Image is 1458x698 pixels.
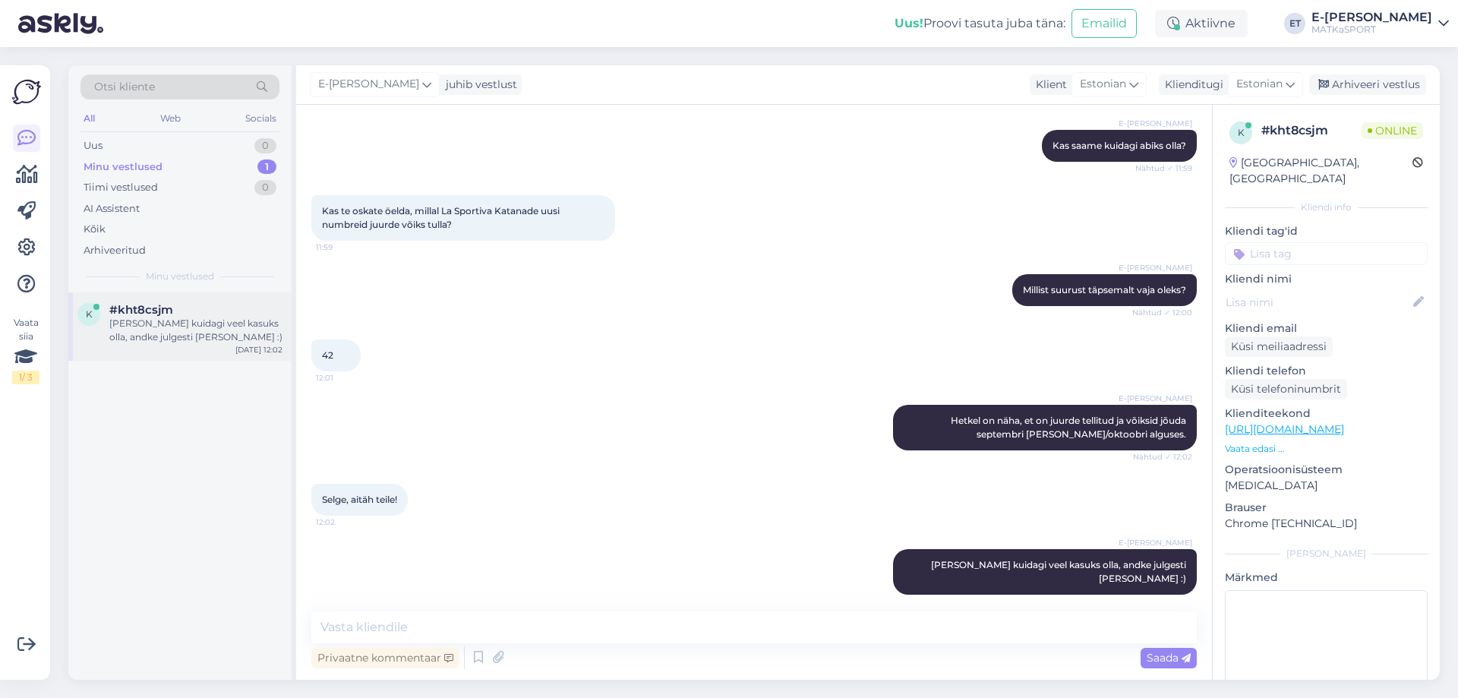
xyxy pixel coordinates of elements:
[1132,307,1192,318] span: Nähtud ✓ 12:00
[84,138,103,153] div: Uus
[316,372,373,384] span: 12:01
[254,138,276,153] div: 0
[1225,201,1428,214] div: Kliendi info
[1071,9,1137,38] button: Emailid
[84,201,140,216] div: AI Assistent
[1225,422,1344,436] a: [URL][DOMAIN_NAME]
[322,494,397,505] span: Selge, aitäh teile!
[1225,242,1428,265] input: Lisa tag
[1135,163,1192,174] span: Nähtud ✓ 11:59
[895,16,923,30] b: Uus!
[1119,118,1192,129] span: E-[PERSON_NAME]
[1225,363,1428,379] p: Kliendi telefon
[1119,262,1192,273] span: E-[PERSON_NAME]
[1030,77,1067,93] div: Klient
[1147,651,1191,665] span: Saada
[1155,10,1248,37] div: Aktiivne
[931,559,1188,584] span: [PERSON_NAME] kuidagi veel kasuks olla, andke julgesti [PERSON_NAME] :)
[1133,451,1192,463] span: Nähtud ✓ 12:02
[109,317,282,344] div: [PERSON_NAME] kuidagi veel kasuks olla, andke julgesti [PERSON_NAME] :)
[1225,500,1428,516] p: Brauser
[157,109,184,128] div: Web
[1119,537,1192,548] span: E-[PERSON_NAME]
[1225,406,1428,422] p: Klienditeekond
[311,648,459,668] div: Privaatne kommentaar
[1225,570,1428,586] p: Märkmed
[1225,442,1428,456] p: Vaata edasi ...
[316,242,373,253] span: 11:59
[1284,13,1305,34] div: ET
[86,308,93,320] span: k
[1229,155,1412,187] div: [GEOGRAPHIC_DATA], [GEOGRAPHIC_DATA]
[94,79,155,95] span: Otsi kliente
[1309,74,1426,95] div: Arhiveeri vestlus
[322,205,562,230] span: Kas te oskate öelda, millal La Sportiva Katanade uusi numbreid juurde võiks tulla?
[1311,11,1432,24] div: E-[PERSON_NAME]
[12,371,39,384] div: 1 / 3
[895,14,1065,33] div: Proovi tasuta juba täna:
[235,344,282,355] div: [DATE] 12:02
[84,222,106,237] div: Kõik
[80,109,98,128] div: All
[1135,595,1192,607] span: 12:02
[12,316,39,384] div: Vaata siia
[1238,127,1245,138] span: k
[316,516,373,528] span: 12:02
[1225,547,1428,561] div: [PERSON_NAME]
[1052,140,1186,151] span: Kas saame kuidagi abiks olla?
[1311,24,1432,36] div: MATKaSPORT
[1225,379,1347,400] div: Küsi telefoninumbrit
[951,415,1188,440] span: Hetkel on näha, et on juurde tellitud ja võiksid jõuda septembri [PERSON_NAME]/oktoobri alguses.
[257,159,276,175] div: 1
[109,303,173,317] span: #kht8csjm
[1226,294,1410,311] input: Lisa nimi
[84,159,163,175] div: Minu vestlused
[242,109,279,128] div: Socials
[1225,336,1333,357] div: Küsi meiliaadressi
[440,77,517,93] div: juhib vestlust
[1311,11,1449,36] a: E-[PERSON_NAME]MATKaSPORT
[1080,76,1126,93] span: Estonian
[1119,393,1192,404] span: E-[PERSON_NAME]
[1225,478,1428,494] p: [MEDICAL_DATA]
[1261,122,1362,140] div: # kht8csjm
[1023,284,1186,295] span: Millist suurust täpsemalt vaja oleks?
[12,77,41,106] img: Askly Logo
[1225,223,1428,239] p: Kliendi tag'id
[84,243,146,258] div: Arhiveeritud
[84,180,158,195] div: Tiimi vestlused
[322,349,333,361] span: 42
[1362,122,1423,139] span: Online
[1225,462,1428,478] p: Operatsioonisüsteem
[254,180,276,195] div: 0
[1236,76,1283,93] span: Estonian
[1225,516,1428,532] p: Chrome [TECHNICAL_ID]
[146,270,214,283] span: Minu vestlused
[318,76,419,93] span: E-[PERSON_NAME]
[1225,271,1428,287] p: Kliendi nimi
[1159,77,1223,93] div: Klienditugi
[1225,321,1428,336] p: Kliendi email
